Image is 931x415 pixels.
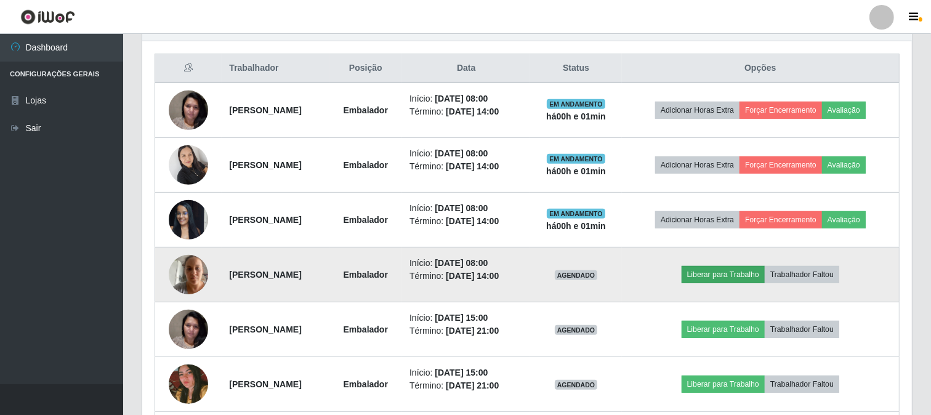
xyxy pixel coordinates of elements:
button: Adicionar Horas Extra [655,102,740,119]
strong: Embalador [344,379,388,389]
strong: Embalador [344,160,388,170]
strong: [PERSON_NAME] [229,379,301,389]
img: 1682608462576.jpeg [169,303,208,355]
button: Forçar Encerramento [740,102,822,119]
li: Término: [409,270,523,283]
th: Status [530,54,621,83]
time: [DATE] 14:00 [446,271,499,281]
span: EM ANDAMENTO [547,154,605,164]
time: [DATE] 21:00 [446,381,499,390]
time: [DATE] 08:00 [435,258,488,268]
time: [DATE] 15:00 [435,313,488,323]
img: 1722007663957.jpeg [169,139,208,191]
time: [DATE] 08:00 [435,203,488,213]
span: EM ANDAMENTO [547,99,605,109]
th: Trabalhador [222,54,329,83]
button: Liberar para Trabalho [682,321,765,338]
strong: Embalador [344,215,388,225]
strong: há 00 h e 01 min [546,111,606,121]
button: Avaliação [822,156,866,174]
img: CoreUI Logo [20,9,75,25]
li: Início: [409,312,523,324]
li: Término: [409,160,523,173]
li: Término: [409,379,523,392]
img: 1737733011541.jpeg [169,193,208,246]
li: Início: [409,92,523,105]
span: AGENDADO [555,325,598,335]
strong: Embalador [344,105,388,115]
img: 1751910512075.jpeg [169,248,208,300]
strong: [PERSON_NAME] [229,160,301,170]
button: Liberar para Trabalho [682,376,765,393]
img: 1682608462576.jpeg [169,84,208,136]
strong: [PERSON_NAME] [229,105,301,115]
li: Início: [409,257,523,270]
time: [DATE] 21:00 [446,326,499,336]
button: Adicionar Horas Extra [655,156,740,174]
strong: há 00 h e 01 min [546,221,606,231]
button: Trabalhador Faltou [765,376,839,393]
button: Avaliação [822,211,866,228]
time: [DATE] 15:00 [435,368,488,377]
li: Início: [409,147,523,160]
strong: [PERSON_NAME] [229,324,301,334]
li: Término: [409,324,523,337]
th: Posição [329,54,403,83]
button: Adicionar Horas Extra [655,211,740,228]
strong: [PERSON_NAME] [229,215,301,225]
time: [DATE] 08:00 [435,148,488,158]
strong: [PERSON_NAME] [229,270,301,280]
button: Trabalhador Faltou [765,266,839,283]
li: Início: [409,366,523,379]
th: Data [402,54,530,83]
li: Início: [409,202,523,215]
time: [DATE] 14:00 [446,216,499,226]
time: [DATE] 14:00 [446,107,499,116]
time: [DATE] 14:00 [446,161,499,171]
th: Opções [622,54,900,83]
li: Término: [409,215,523,228]
li: Término: [409,105,523,118]
strong: Embalador [344,324,388,334]
button: Liberar para Trabalho [682,266,765,283]
span: EM ANDAMENTO [547,209,605,219]
strong: Embalador [344,270,388,280]
img: 1698076320075.jpeg [169,355,208,413]
button: Forçar Encerramento [740,156,822,174]
time: [DATE] 08:00 [435,94,488,103]
button: Forçar Encerramento [740,211,822,228]
strong: há 00 h e 01 min [546,166,606,176]
span: AGENDADO [555,380,598,390]
button: Avaliação [822,102,866,119]
span: AGENDADO [555,270,598,280]
button: Trabalhador Faltou [765,321,839,338]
